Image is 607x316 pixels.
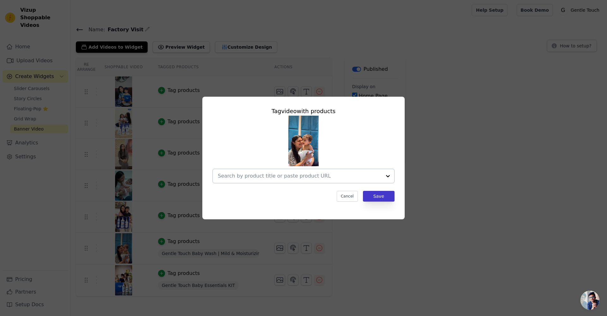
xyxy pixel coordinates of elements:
input: Search by product title or paste product URL [218,172,382,180]
div: Tag video with products [212,107,395,116]
img: vizup-images-9b6d.jpg [288,116,319,166]
button: Cancel [337,191,358,202]
div: Open chat [580,291,599,310]
button: Save [363,191,395,202]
